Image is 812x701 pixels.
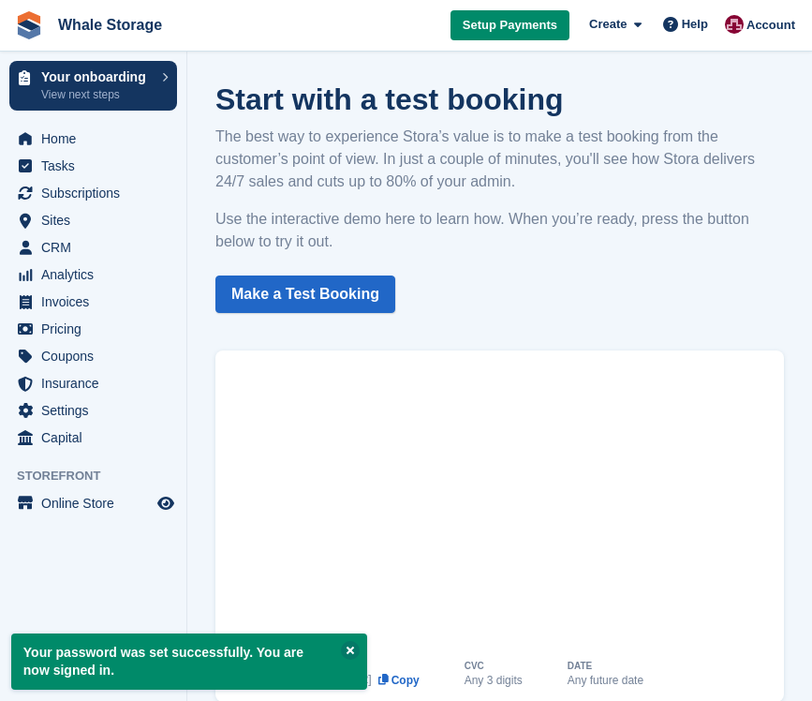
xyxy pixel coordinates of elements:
[215,126,784,193] p: The best way to experience Stora’s value is to make a test booking from the customer’s point of v...
[51,9,170,40] a: Whale Storage
[41,425,154,451] span: Capital
[9,261,177,288] a: menu
[377,674,420,687] button: Copy
[215,208,784,253] p: Use the interactive demo here to learn how. When you’re ready, press the button below to try it out.
[41,316,154,342] span: Pricing
[9,490,177,516] a: menu
[41,86,153,103] p: View next steps
[568,662,592,671] div: DATE
[215,82,564,116] strong: Start with a test booking
[9,425,177,451] a: menu
[463,16,557,35] span: Setup Payments
[41,126,154,152] span: Home
[9,370,177,396] a: menu
[9,61,177,111] a: Your onboarding View next steps
[41,343,154,369] span: Coupons
[9,153,177,179] a: menu
[215,276,395,313] a: Make a Test Booking
[41,289,154,315] span: Invoices
[9,126,177,152] a: menu
[41,153,154,179] span: Tasks
[9,397,177,424] a: menu
[41,207,154,233] span: Sites
[9,234,177,261] a: menu
[9,343,177,369] a: menu
[746,16,795,35] span: Account
[465,675,523,686] div: Any 3 digits
[41,397,154,424] span: Settings
[682,15,708,34] span: Help
[41,261,154,288] span: Analytics
[9,316,177,342] a: menu
[725,15,744,34] img: Amy Biddick
[589,15,627,34] span: Create
[15,11,43,39] img: stora-icon-8386f47178a22dfd0bd8f6a31ec36ba5ce8667c1dd55bd0f319d3a0aa187defe.svg
[450,10,569,41] a: Setup Payments
[41,490,154,516] span: Online Store
[465,662,484,671] div: CVC
[568,675,643,686] div: Any future date
[9,207,177,233] a: menu
[41,70,153,83] p: Your onboarding
[11,634,367,690] p: Your password was set successfully. You are now signed in.
[41,370,154,396] span: Insurance
[230,350,769,661] iframe: How to Place a Test Booking
[41,180,154,206] span: Subscriptions
[9,180,177,206] a: menu
[155,492,177,515] a: Preview store
[9,289,177,315] a: menu
[41,234,154,261] span: CRM
[17,467,186,485] span: Storefront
